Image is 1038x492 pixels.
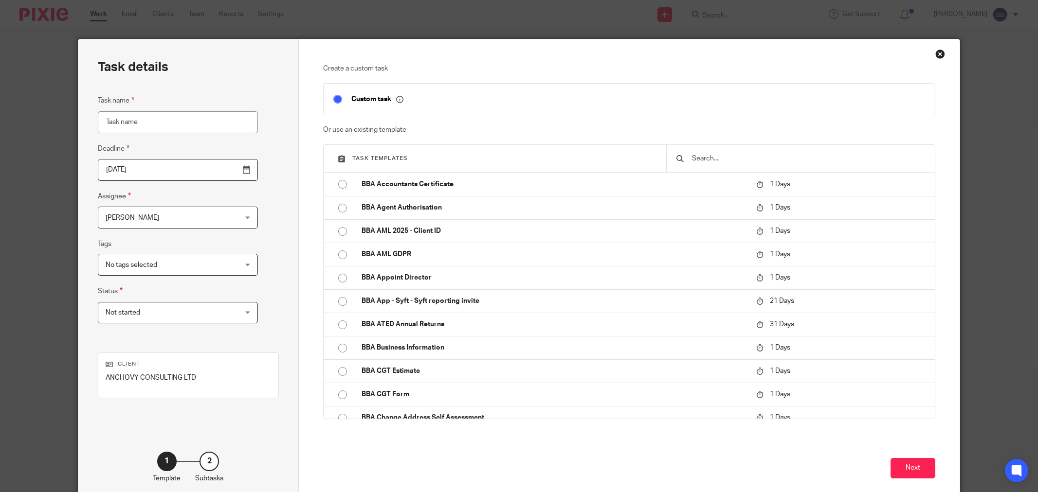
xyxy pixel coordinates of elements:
[770,274,790,281] span: 1 Days
[770,368,790,374] span: 1 Days
[770,298,794,304] span: 21 Days
[362,179,747,189] p: BBA Accountants Certificate
[106,309,140,316] span: Not started
[106,262,157,268] span: No tags selected
[153,474,181,483] p: Template
[323,125,935,135] p: Or use an existing template
[106,360,271,368] p: Client
[98,143,129,154] label: Deadline
[770,344,790,351] span: 1 Days
[106,373,271,383] p: ANCHOVY CONSULTING LTD
[770,251,790,258] span: 1 Days
[195,474,223,483] p: Subtasks
[362,273,747,282] p: BBA Appoint Director
[98,159,258,181] input: Pick a date
[891,458,935,479] button: Next
[362,343,747,352] p: BBA Business Information
[362,366,747,376] p: BBA CGT Estimate
[362,413,747,422] p: BBA Change Address Self Assessment
[323,64,935,73] p: Create a custom task
[106,214,159,221] span: [PERSON_NAME]
[352,156,408,161] span: Task templates
[362,249,747,259] p: BBA AML GDPR
[362,296,747,306] p: BBA App - Syft - Syft reporting invite
[770,391,790,398] span: 1 Days
[770,204,790,211] span: 1 Days
[98,59,168,75] h2: Task details
[770,321,794,328] span: 31 Days
[362,203,747,212] p: BBA Agent Authorisation
[98,285,123,297] label: Status
[351,95,403,104] p: Custom task
[770,228,790,234] span: 1 Days
[98,95,134,106] label: Task name
[691,153,925,164] input: Search...
[770,414,790,421] span: 1 Days
[362,226,747,236] p: BBA AML 2025 - Client ID
[362,389,747,399] p: BBA CGT Form
[362,319,747,329] p: BBA ATED Annual Returns
[157,452,177,471] div: 1
[98,239,111,249] label: Tags
[200,452,219,471] div: 2
[935,49,945,59] div: Close this dialog window
[770,181,790,188] span: 1 Days
[98,111,258,133] input: Task name
[98,191,131,202] label: Assignee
